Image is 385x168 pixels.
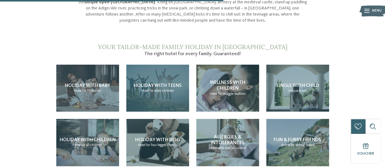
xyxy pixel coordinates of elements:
[291,143,314,147] span: for animal lovers
[218,92,246,96] span: for snuggle buddies
[276,83,319,88] span: Single with child
[274,138,321,142] span: Fun & furry friends
[288,89,298,93] span: Unique
[56,65,119,112] a: Fancy a holiday in South Tyrol with teens? Holiday with baby Hotel for little ones
[351,134,380,163] a: Voucher
[210,92,217,96] span: Hotel
[56,119,119,166] a: Fancy a holiday in South Tyrol with teens? Holiday with children Hotel for all children
[211,135,245,145] span: Allergies & intolerances
[81,143,102,147] span: for all children
[74,89,82,93] span: Hotel
[134,83,182,88] span: Holiday with teens
[266,119,329,166] a: Fancy a holiday in South Tyrol with teens? Fun & furry friends Hotels for animal lovers
[210,80,245,91] span: Wellness with children
[126,119,189,166] a: Fancy a holiday in South Tyrol with teens? Holiday with dog Hotel for four-legged friends
[196,65,259,112] a: Fancy a holiday in South Tyrol with teens? Wellness with children Hotel for snuggle buddies
[196,119,259,166] a: Fancy a holiday in South Tyrol with teens? Allergies & intolerances Hotel with special cuisine
[209,146,217,150] span: Hotel
[266,65,329,112] a: Fancy a holiday in South Tyrol with teens? Single with child Unique hotels
[149,89,174,93] span: for older children
[126,65,189,112] a: Fancy a holiday in South Tyrol with teens? Holiday with teens Hotel for older children
[135,138,180,142] span: Holiday with dog
[141,89,149,93] span: Hotel
[144,52,241,56] span: The right hotel for every family. Guaranteed!
[98,43,287,51] span: Your tailor-made family holiday in [GEOGRAPHIC_DATA]
[65,83,110,88] span: Holiday with baby
[60,138,116,142] span: Holiday with children
[82,89,101,93] span: for little ones
[357,152,374,155] span: Voucher
[146,143,177,147] span: for four-legged friends
[73,143,81,147] span: Hotel
[299,89,307,93] span: hotels
[218,146,246,150] span: with special cuisine
[138,143,145,147] span: Hotel
[281,143,290,147] span: Hotels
